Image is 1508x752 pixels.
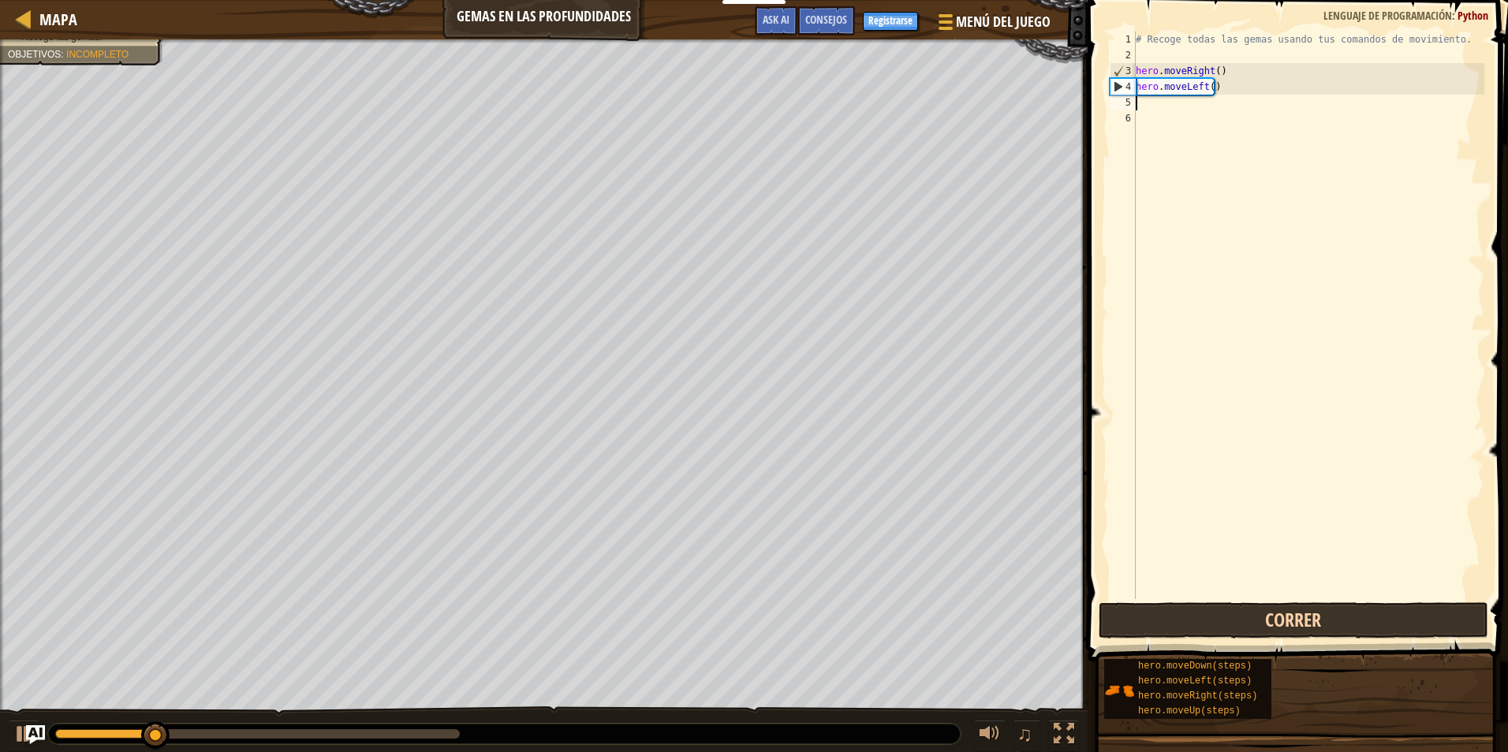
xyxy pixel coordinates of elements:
div: 1 [1110,32,1136,47]
span: Mapa [39,9,77,30]
button: ♫ [1013,720,1040,752]
button: Ajustar volúmen [974,720,1006,752]
div: 4 [1110,79,1136,95]
span: Objetivos [8,49,61,60]
span: hero.moveDown(steps) [1138,661,1252,672]
span: Menú del Juego [956,12,1051,32]
button: Ctrl + P: Play [8,720,39,752]
div: 6 [1110,110,1136,126]
div: 5 [1110,95,1136,110]
span: hero.moveRight(steps) [1138,691,1257,702]
span: : [61,49,66,60]
span: hero.moveLeft(steps) [1138,676,1252,687]
span: Lenguaje de programación [1323,8,1452,23]
div: 3 [1110,63,1136,79]
a: Mapa [32,9,77,30]
button: Correr [1099,602,1488,638]
span: hero.moveUp(steps) [1138,705,1241,717]
div: 2 [1110,47,1136,63]
button: Alterna pantalla completa. [1048,720,1080,752]
span: : [1452,8,1458,23]
span: Consejos [805,12,847,27]
button: Ask AI [26,725,45,744]
span: ♫ [1017,722,1032,746]
span: Python [1458,8,1488,23]
button: Menú del Juego [926,6,1060,43]
button: Ask AI [755,6,797,35]
span: Ask AI [763,12,789,27]
span: Incompleto [66,49,129,60]
button: Registrarse [863,12,918,31]
img: portrait.png [1104,676,1134,705]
